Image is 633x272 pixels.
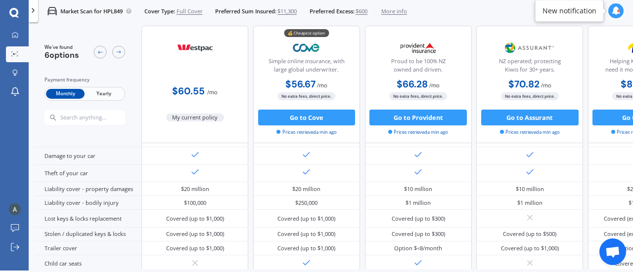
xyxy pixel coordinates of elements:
[381,7,407,15] span: More info
[310,7,355,15] span: Preferred Excess:
[508,78,540,90] b: $70.82
[45,44,79,51] span: We've found
[35,165,141,182] div: Theft of your car
[169,38,222,58] img: Wespac.png
[295,199,317,207] div: $250,000
[277,244,335,252] div: Covered (up to $1,000)
[35,241,141,255] div: Trailer cover
[276,129,336,136] span: Prices retrieved a min ago
[503,38,556,58] img: Assurant.png
[9,203,21,215] img: ACg8ocLTzdCMtt9ynb1N21NlWiXJoUsDXR7rCxNkVtgEklwAC_sJNld4=s96-c
[172,85,205,97] b: $60.55
[277,93,335,100] span: No extra fees, direct price.
[35,182,141,196] div: Liability cover - property damages
[215,7,276,15] span: Preferred Sum Insured:
[517,199,543,207] div: $1 million
[388,129,448,136] span: Prices retrieved a min ago
[277,7,297,15] span: $11,300
[371,57,464,77] div: Proud to be 100% NZ owned and driven.
[501,244,559,252] div: Covered (up to $1,000)
[317,81,327,89] span: / mo
[35,196,141,210] div: Liability cover - bodily injury
[404,185,432,193] div: $10 million
[260,57,353,77] div: Simple online insurance, with large global underwriter.
[60,7,123,15] p: Market Scan for HPL849
[45,50,79,61] span: 6 options
[541,81,551,89] span: / mo
[207,88,218,96] span: / mo
[166,114,225,121] span: My current policy
[184,199,206,207] div: $100,000
[166,230,224,238] div: Covered (up to $1,000)
[543,6,596,16] div: New notification
[389,93,447,100] span: No extra fees, direct price.
[483,57,576,77] div: NZ operated; protecting Kiwis for 30+ years.
[501,93,559,100] span: No extra fees, direct price.
[397,78,428,90] b: $66.28
[406,199,431,207] div: $1 million
[392,38,445,58] img: Provident.png
[392,215,445,223] div: Covered (up to $300)
[181,185,209,193] div: $20 million
[277,230,335,238] div: Covered (up to $1,000)
[85,89,123,99] span: Yearly
[356,7,367,15] span: $600
[500,129,560,136] span: Prices retrieved a min ago
[46,89,85,99] span: Monthly
[177,7,203,15] span: Full Cover
[258,110,356,125] button: Go to Cove
[277,215,335,223] div: Covered (up to $1,000)
[47,6,57,16] img: car.f15378c7a67c060ca3f3.svg
[166,244,224,252] div: Covered (up to $1,000)
[59,114,140,121] input: Search anything...
[45,76,125,84] div: Payment frequency
[429,81,440,89] span: / mo
[394,244,442,252] div: Option $<8/month
[503,230,556,238] div: Covered (up to $500)
[292,185,320,193] div: $20 million
[599,238,626,265] div: Open chat
[516,185,544,193] div: $10 million
[35,147,141,164] div: Damage to your car
[369,110,467,125] button: Go to Provident
[35,228,141,241] div: Stolen / duplicated keys & locks
[284,30,329,38] div: 💰 Cheapest option
[166,215,224,223] div: Covered (up to $1,000)
[280,38,333,58] img: Cove.webp
[35,210,141,227] div: Lost keys & locks replacement
[481,110,579,125] button: Go to Assurant
[392,230,445,238] div: Covered (up to $300)
[285,78,316,90] b: $56.67
[144,7,175,15] span: Cover Type:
